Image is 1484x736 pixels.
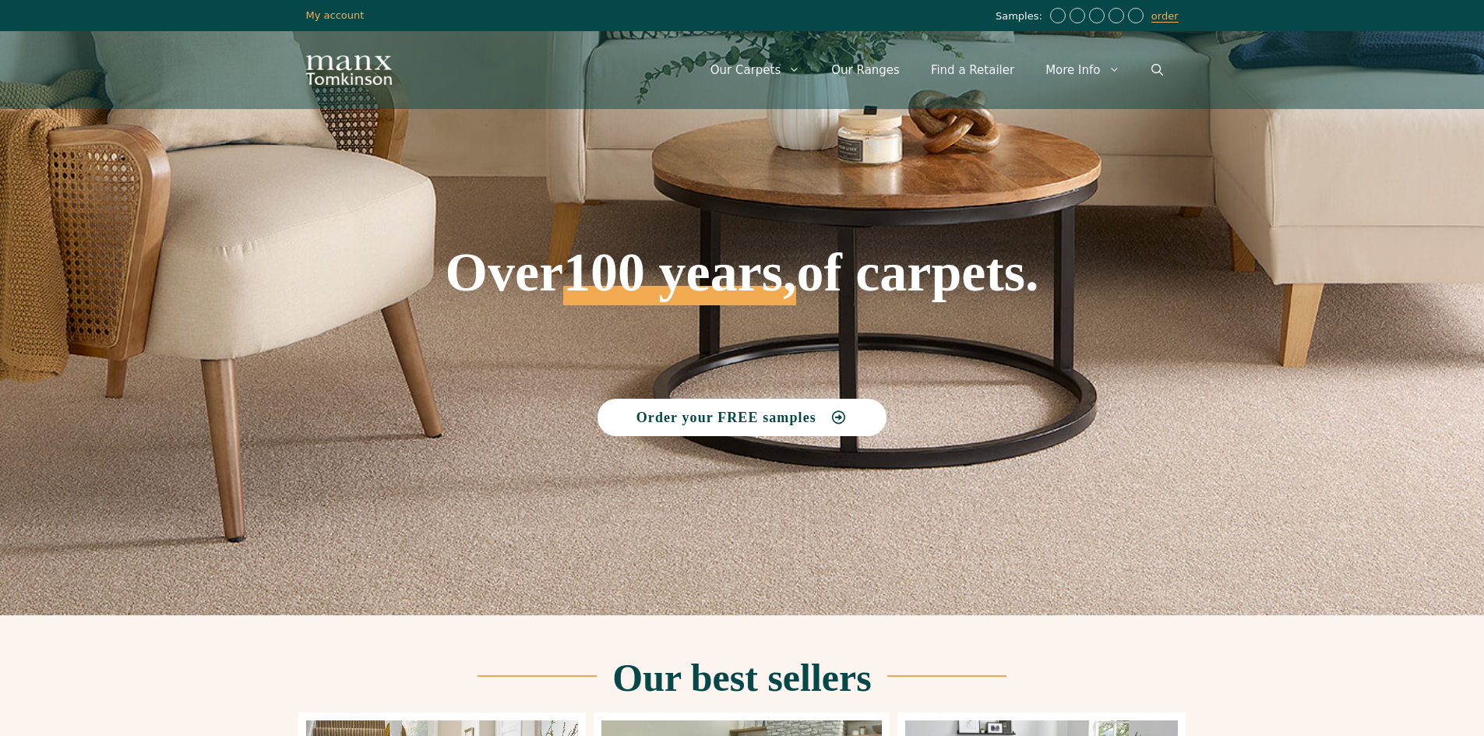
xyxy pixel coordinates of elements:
a: My account [306,9,365,21]
h2: Our best sellers [612,658,871,697]
a: Our Ranges [816,47,915,93]
a: Open Search Bar [1136,47,1179,93]
span: Samples: [996,10,1046,23]
a: Order your FREE samples [597,399,887,436]
h1: Over of carpets. [306,132,1179,305]
img: Manx Tomkinson [306,55,392,85]
nav: Primary [695,47,1179,93]
span: Order your FREE samples [636,410,816,424]
span: 100 years, [563,259,796,305]
a: order [1151,10,1179,23]
a: More Info [1030,47,1135,93]
a: Our Carpets [695,47,816,93]
a: Find a Retailer [915,47,1030,93]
